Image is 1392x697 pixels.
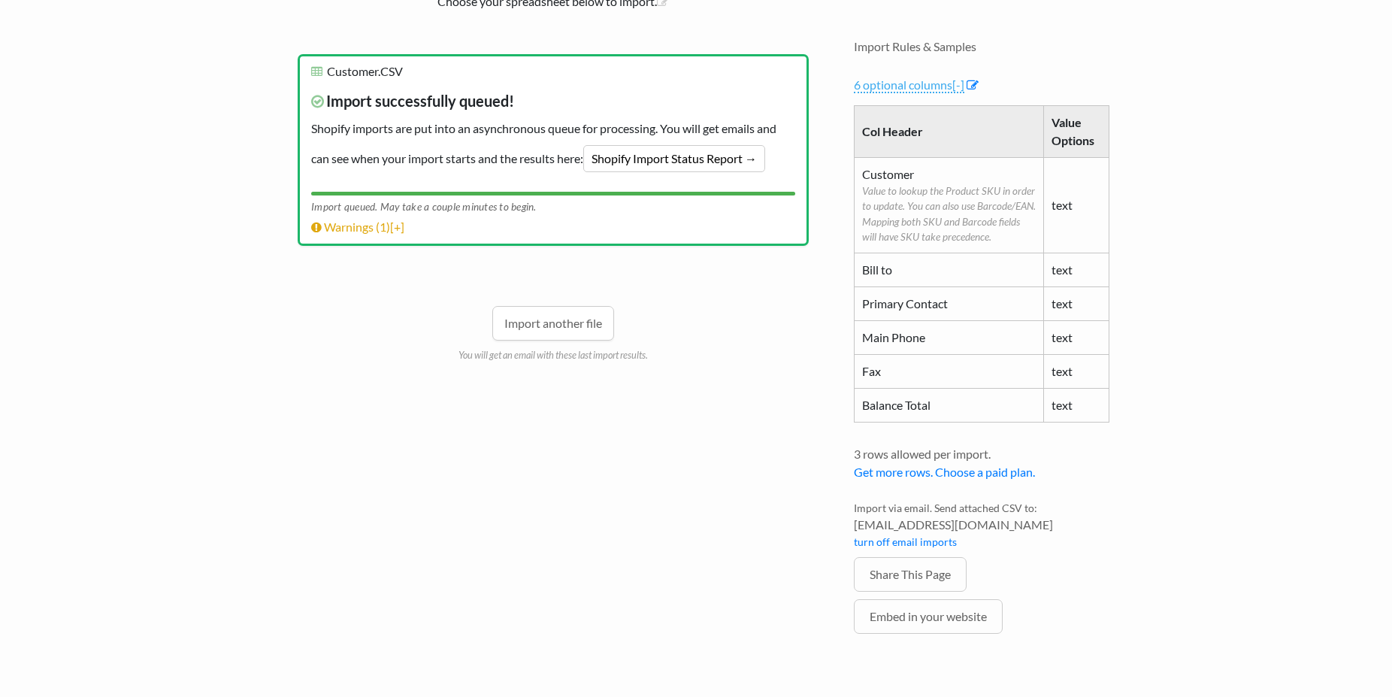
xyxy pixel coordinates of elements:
p: You will get an email with these last import results. [298,341,809,362]
th: Col Header [855,105,1044,157]
td: text [1044,354,1109,388]
td: Main Phone [855,320,1044,354]
td: Fax [855,354,1044,388]
span: 1 [380,220,386,234]
p: Shopify imports are put into an asynchronous queue for processing. You will get emails and can se... [311,78,795,180]
td: Balance Total [855,388,1044,422]
span: Customer.CSV [327,64,403,78]
a: turn off email imports [854,535,957,548]
a: Warnings (1)[+] [311,220,404,234]
a: Embed in your website [854,599,1003,634]
td: Primary Contact [855,286,1044,320]
li: Import via email. Send attached CSV to: [854,500,1109,557]
span: [+] [390,220,404,234]
td: Bill to [855,253,1044,286]
a: Shopify Import Status Report → [583,145,765,172]
td: text [1044,253,1109,286]
th: Value Options [1044,105,1109,157]
td: text [1044,286,1109,320]
a: 6 optional columns[-] [854,77,964,93]
td: text [1044,157,1109,253]
a: Import another file [492,306,614,341]
span: [-] [952,77,964,92]
span: [EMAIL_ADDRESS][DOMAIN_NAME] [854,516,1109,534]
a: Share This Page [854,557,967,592]
a: Get more rows. Choose a paid plan. [854,465,1035,479]
div: Import queued. May take a couple minutes to begin. [311,195,795,214]
td: text [1044,388,1109,422]
td: text [1044,320,1109,354]
iframe: Drift Widget Chat Controller [1317,622,1374,679]
li: 3 rows allowed per import. [854,445,1109,489]
h4: Import Rules & Samples [854,39,1109,53]
span: Value to lookup the Product SKU in order to update. You can also use Barcode/EAN. Mapping both SK... [862,183,1036,245]
span: Import successfully queued! [311,89,795,120]
td: Customer [855,157,1044,253]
